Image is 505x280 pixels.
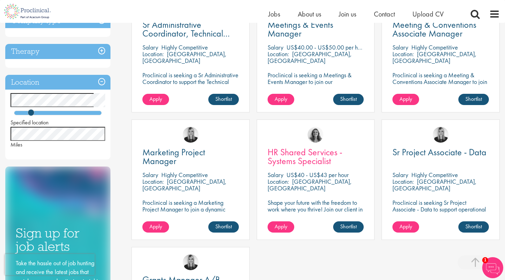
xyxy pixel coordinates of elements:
[268,221,294,233] a: Apply
[149,95,162,103] span: Apply
[287,43,365,51] p: US$40.00 - US$50.00 per hour
[268,171,283,179] span: Salary
[392,43,408,51] span: Salary
[142,171,158,179] span: Salary
[298,9,321,19] a: About us
[392,171,408,179] span: Salary
[142,199,239,226] p: Proclinical is seeking a Marketing Project Manager to join a dynamic team in [GEOGRAPHIC_DATA], [...
[482,257,488,263] span: 1
[339,9,356,19] a: Join us
[458,221,489,233] a: Shortlist
[482,257,503,278] img: Chatbot
[287,171,349,179] p: US$40 - US$43 per hour
[142,177,164,185] span: Location:
[5,254,95,275] iframe: reCAPTCHA
[268,43,283,51] span: Salary
[458,94,489,105] a: Shortlist
[392,19,476,39] span: Meeting & Conventions Associate Manager
[275,95,287,103] span: Apply
[142,43,158,51] span: Salary
[392,50,477,65] p: [GEOGRAPHIC_DATA], [GEOGRAPHIC_DATA]
[412,9,444,19] a: Upload CV
[399,95,412,103] span: Apply
[433,127,449,143] img: Janelle Jones
[11,119,49,126] span: Specified location
[268,177,289,185] span: Location:
[5,44,110,59] h3: Therapy
[142,20,239,38] a: Sr Administrative Coordinator, Technical Operations
[392,177,477,192] p: [GEOGRAPHIC_DATA], [GEOGRAPHIC_DATA]
[392,146,486,158] span: Sr Project Associate - Data
[333,94,364,105] a: Shortlist
[142,94,169,105] a: Apply
[268,146,342,167] span: HR Shared Services - Systems Specialist
[411,43,458,51] p: Highly Competitive
[399,223,412,230] span: Apply
[16,226,100,253] h3: Sign up for job alerts
[374,9,395,19] a: Contact
[268,94,294,105] a: Apply
[268,9,280,19] a: Jobs
[268,177,352,192] p: [GEOGRAPHIC_DATA], [GEOGRAPHIC_DATA]
[149,223,162,230] span: Apply
[392,199,489,233] p: Proclinical is seeking Sr Project Associate - Data to support operational and data management act...
[142,221,169,233] a: Apply
[142,148,239,165] a: Marketing Project Manager
[183,127,198,143] img: Janelle Jones
[392,20,489,38] a: Meeting & Conventions Associate Manager
[142,50,227,65] p: [GEOGRAPHIC_DATA], [GEOGRAPHIC_DATA]
[142,50,164,58] span: Location:
[392,72,489,92] p: Proclinical is seeking a Meeting & Conventions Associate Manager to join our client's team in [US...
[308,127,323,143] img: Jackie Cerchio
[11,141,22,148] span: Miles
[142,72,239,105] p: Proclinical is seeking a Sr Administrative Coordinator to support the Technical Operations depart...
[183,254,198,270] img: Janelle Jones
[208,221,239,233] a: Shortlist
[275,223,287,230] span: Apply
[142,19,230,48] span: Sr Administrative Coordinator, Technical Operations
[268,72,364,98] p: Proclinical is seeking a Meetings & Events Manager to join our pharmaceutical company in [US_STATE]!
[392,148,489,157] a: Sr Project Associate - Data
[268,20,364,38] a: Meetings & Events Manager
[268,50,289,58] span: Location:
[411,171,458,179] p: Highly Competitive
[392,94,419,105] a: Apply
[142,177,227,192] p: [GEOGRAPHIC_DATA], [GEOGRAPHIC_DATA]
[208,94,239,105] a: Shortlist
[268,19,333,39] span: Meetings & Events Manager
[268,199,364,219] p: Shape your future with the freedom to work where you thrive! Join our client in a hybrid role tha...
[161,43,208,51] p: Highly Competitive
[392,221,419,233] a: Apply
[392,177,414,185] span: Location:
[142,146,205,167] span: Marketing Project Manager
[268,50,352,65] p: [GEOGRAPHIC_DATA], [GEOGRAPHIC_DATA]
[333,221,364,233] a: Shortlist
[392,50,414,58] span: Location:
[5,75,110,90] h3: Location
[268,148,364,165] a: HR Shared Services - Systems Specialist
[161,171,208,179] p: Highly Competitive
